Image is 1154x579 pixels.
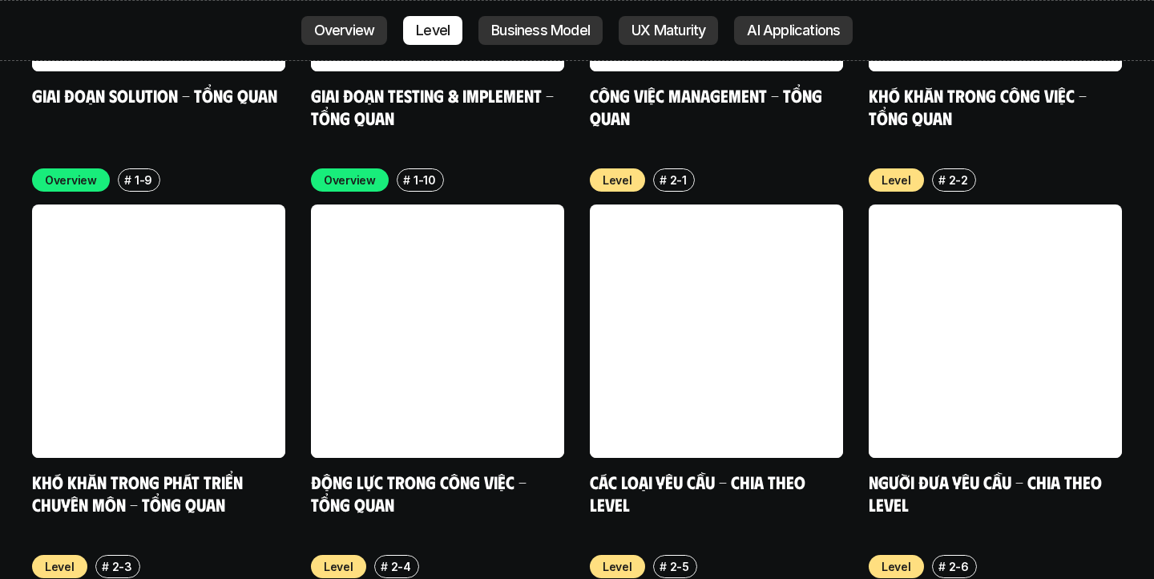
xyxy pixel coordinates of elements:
[391,558,411,575] p: 2-4
[949,172,968,188] p: 2-2
[124,174,131,186] h6: #
[869,471,1106,515] a: Người đưa yêu cầu - Chia theo Level
[324,558,353,575] p: Level
[603,558,632,575] p: Level
[311,84,558,128] a: Giai đoạn Testing & Implement - Tổng quan
[660,174,667,186] h6: #
[869,84,1091,128] a: Khó khăn trong công việc - Tổng quan
[32,471,247,515] a: Khó khăn trong phát triển chuyên môn - Tổng quan
[403,174,410,186] h6: #
[660,561,667,573] h6: #
[882,172,911,188] p: Level
[938,174,946,186] h6: #
[590,84,826,128] a: Công việc Management - Tổng quan
[381,561,388,573] h6: #
[311,471,531,515] a: Động lực trong công việc - Tổng quan
[112,558,132,575] p: 2-3
[135,172,152,188] p: 1-9
[670,558,689,575] p: 2-5
[603,172,632,188] p: Level
[45,172,97,188] p: Overview
[882,558,911,575] p: Level
[949,558,969,575] p: 2-6
[590,471,809,515] a: Các loại yêu cầu - Chia theo level
[414,172,436,188] p: 1-10
[324,172,376,188] p: Overview
[301,16,388,45] a: Overview
[102,561,109,573] h6: #
[938,561,946,573] h6: #
[45,558,75,575] p: Level
[32,84,277,106] a: Giai đoạn Solution - Tổng quan
[670,172,687,188] p: 2-1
